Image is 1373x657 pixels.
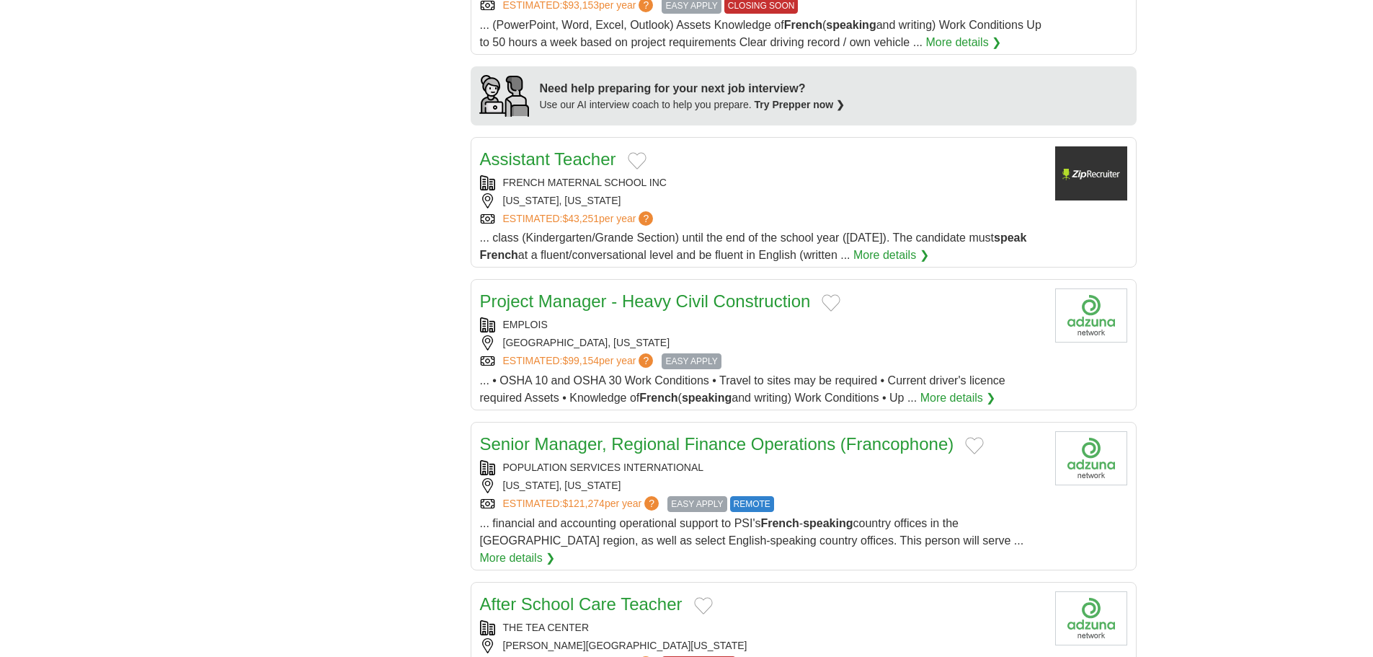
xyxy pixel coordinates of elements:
a: Assistant Teacher [480,149,616,169]
button: Add to favorite jobs [628,152,646,169]
span: $121,274 [562,498,604,509]
span: EASY APPLY [662,353,721,369]
button: Add to favorite jobs [694,597,713,614]
span: $99,154 [562,355,599,366]
span: ... • OSHA 10 and OSHA 30 Work Conditions • Travel to sites may be required • Current driver's li... [480,374,1005,404]
div: [US_STATE], [US_STATE] [480,193,1044,208]
span: EASY APPLY [667,496,727,512]
a: More details ❯ [926,34,1002,51]
div: Need help preparing for your next job interview? [540,80,845,97]
button: Add to favorite jobs [822,294,840,312]
a: More details ❯ [853,247,929,264]
strong: speaking [682,392,732,404]
a: More details ❯ [920,389,996,407]
strong: French [480,249,518,261]
a: Project Manager - Heavy Civil Construction [480,291,811,311]
strong: French [760,517,799,529]
span: REMOTE [730,496,774,512]
div: POPULATION SERVICES INTERNATIONAL [480,460,1044,475]
button: Add to favorite jobs [965,437,984,454]
span: ... class (Kindergarten/Grande Section) until the end of the school year ([DATE]). The candidate ... [480,232,1027,261]
strong: French [639,392,677,404]
img: Company logo [1055,591,1127,645]
a: ESTIMATED:$43,251per year? [503,211,657,226]
div: Use our AI interview coach to help you prepare. [540,97,845,113]
strong: speaking [826,19,876,31]
a: ESTIMATED:$99,154per year? [503,353,657,369]
a: Senior Manager, Regional Finance Operations (Francophone) [480,434,954,454]
a: ESTIMATED:$121,274per year? [503,496,662,512]
div: FRENCH MATERNAL SCHOOL INC [480,175,1044,190]
strong: French [784,19,822,31]
span: ? [639,211,653,226]
div: [PERSON_NAME][GEOGRAPHIC_DATA][US_STATE] [480,638,1044,653]
div: [GEOGRAPHIC_DATA], [US_STATE] [480,335,1044,350]
span: ... financial and accounting operational support to PSI's - country offices in the [GEOGRAPHIC_DA... [480,517,1024,547]
div: [US_STATE], [US_STATE] [480,478,1044,493]
span: ... (PowerPoint, Word, Excel, Outlook) Assets Knowledge of ( and writing) Work Conditions Up to 5... [480,19,1041,48]
a: Try Prepper now ❯ [755,99,845,110]
div: THE TEA CENTER [480,620,1044,635]
img: Company logo [1055,146,1127,200]
strong: speak [994,232,1026,244]
img: Company logo [1055,431,1127,485]
span: $43,251 [562,213,599,224]
span: ? [644,496,659,511]
span: ? [639,353,653,368]
img: Company logo [1055,288,1127,343]
a: More details ❯ [480,550,556,567]
a: After School Care Teacher [480,594,683,614]
div: EMPLOIS [480,317,1044,332]
strong: speaking [803,517,853,529]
